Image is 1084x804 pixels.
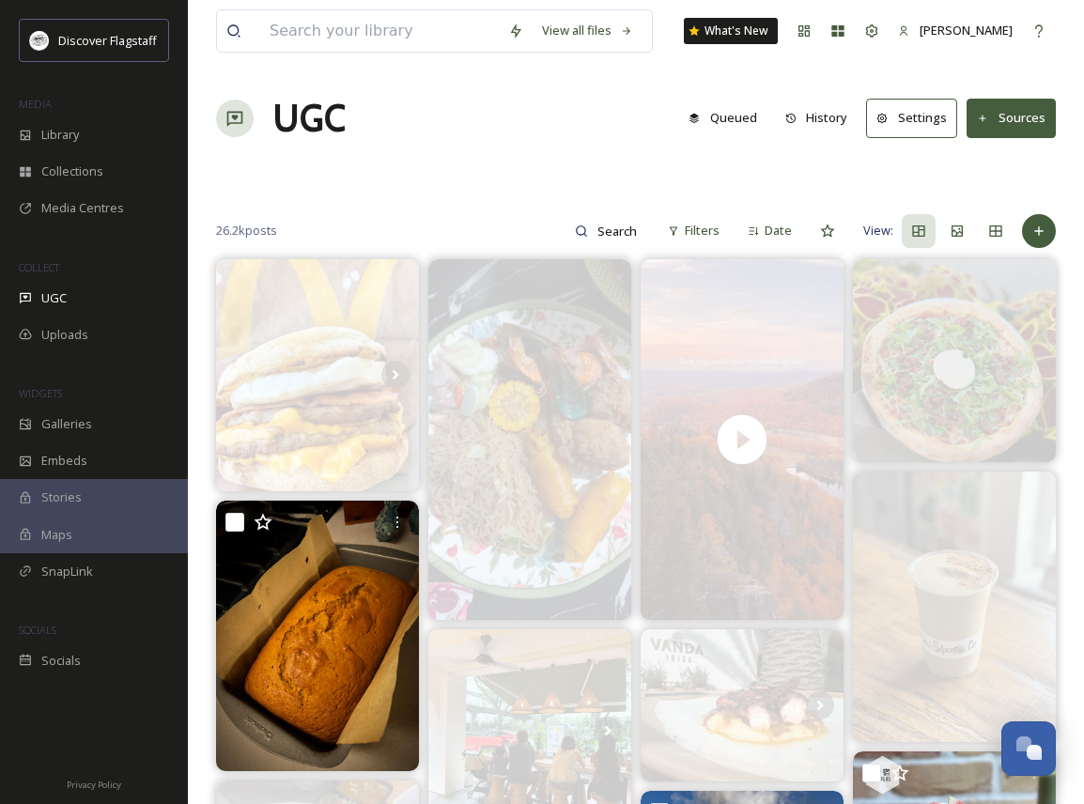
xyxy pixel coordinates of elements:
a: Settings [866,99,967,137]
img: 💋 Piccante Bella- nasza nowa gwiazda menu! Chrupiące ciasto, pikantna spianata, słodkie suszone p... [853,259,1056,462]
button: Settings [866,99,957,137]
span: Socials [41,652,81,670]
button: Open Chat [1001,721,1056,776]
span: WIDGETS [19,386,62,400]
a: Queued [679,100,776,136]
span: Uploads [41,326,88,344]
span: 26.2k posts [216,222,277,240]
span: Maps [41,526,72,544]
img: Nothing better than Grandma’s Pumpkin Loaf on cool fall morning #fall #pumpkinseason🎃 #grandma #p... [216,501,419,771]
span: MEDIA [19,97,52,111]
span: Library [41,126,79,144]
img: Which breakfast do you prefer? McDonald’s , Hardee’s or Burger King? #breakfast #fastfood #foodie... [216,259,419,491]
span: [PERSON_NAME] [920,22,1013,39]
img: thumbnail [641,259,844,620]
span: Privacy Policy [67,779,121,791]
span: Date [765,222,792,240]
span: UGC [41,289,67,307]
video: Table Rock in Dixville Notch will always be my favorite foliage hike. Would you hike it for views... [641,259,844,620]
img: Untitled%20design%20(1).png [30,31,49,50]
a: View all files [533,12,643,49]
a: Privacy Policy [67,772,121,795]
img: Come for the octopus, stay for the views. Delightful lunch at lavandaibiza #ibiza #ibizaisland #i... [641,629,844,781]
span: Stories [41,488,82,506]
span: SnapLink [41,563,93,580]
input: Search [588,212,649,250]
span: COLLECT [19,260,59,274]
span: Filters [685,222,720,240]
span: Collections [41,162,103,180]
img: With these mornings getting crispy, it’s time to bring back the #pumpkinspice rise and grind 🔥🔥 I... [853,472,1056,742]
button: History [776,100,858,136]
span: SOCIALS [19,623,56,637]
a: [PERSON_NAME] [889,12,1022,49]
span: Media Centres [41,199,124,217]
span: View: [863,222,893,240]
span: Embeds [41,452,87,470]
a: UGC [272,90,346,147]
button: Sources [967,99,1056,137]
span: Galleries [41,415,92,433]
span: Discover Flagstaff [58,32,157,49]
a: What's New [684,18,778,44]
img: Food is ready .. Kain po tayo guys ng hapunan😋😋😋 #foodie #ulam #fypシ゚ #followersシ゚ #highlight [428,259,631,620]
button: Queued [679,100,767,136]
input: Search your library [260,10,499,52]
a: History [776,100,867,136]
